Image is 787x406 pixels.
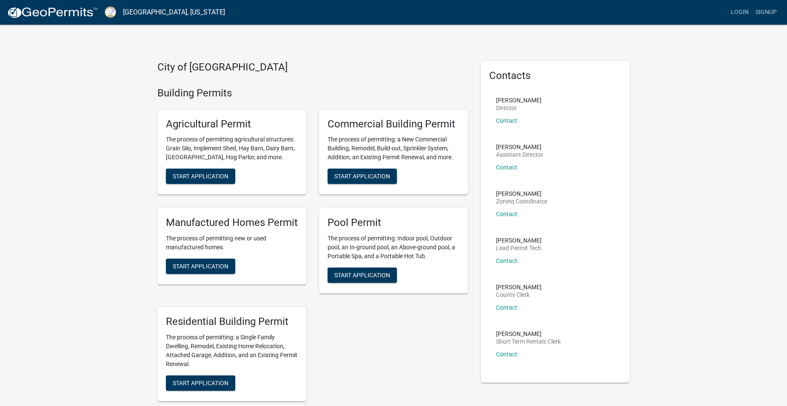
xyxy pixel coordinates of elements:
[489,70,621,82] h5: Contacts
[166,259,235,274] button: Start Application
[496,338,561,344] p: Short Term Rentals Clerk
[166,118,298,130] h5: Agricultural Permit
[166,375,235,391] button: Start Application
[496,304,517,311] a: Contact
[173,379,228,386] span: Start Application
[157,87,468,99] h4: Building Permits
[496,164,517,171] a: Contact
[496,257,517,264] a: Contact
[496,292,542,298] p: County Clerk
[496,198,547,204] p: Zoning Coordinator
[166,234,298,252] p: The process of permitting new or used manufactured homes.
[496,191,547,197] p: [PERSON_NAME]
[157,61,468,73] h4: City of [GEOGRAPHIC_DATA]
[727,4,752,20] a: Login
[328,234,459,261] p: The process of permitting: Indoor pool, Outdoor pool, an In-ground pool, an Above-ground pool, a ...
[328,217,459,229] h5: Pool Permit
[328,169,397,184] button: Start Application
[328,135,459,162] p: The process of permitting: a New Commercial Building, Remodel, Build-out, Sprinkler System, Addit...
[328,268,397,283] button: Start Application
[496,237,542,243] p: [PERSON_NAME]
[496,144,543,150] p: [PERSON_NAME]
[496,105,542,111] p: Director
[496,97,542,103] p: [PERSON_NAME]
[173,173,228,180] span: Start Application
[496,152,543,158] p: Assistant Director
[496,211,517,217] a: Contact
[173,263,228,270] span: Start Application
[496,351,517,358] a: Contact
[166,217,298,229] h5: Manufactured Homes Permit
[328,118,459,130] h5: Commercial Building Permit
[496,284,542,290] p: [PERSON_NAME]
[496,245,542,251] p: Lead Permit Tech
[334,173,390,180] span: Start Application
[166,333,298,369] p: The process of permitting: a Single Family Dwelling, Remodel, Existing Home Relocation, Attached ...
[752,4,780,20] a: Signup
[496,331,561,337] p: [PERSON_NAME]
[496,117,517,124] a: Contact
[105,6,116,18] img: Putnam County, Georgia
[334,272,390,279] span: Start Application
[166,135,298,162] p: The process of permitting agricultural structures: Grain Silo, Implement Shed, Hay Barn, Dairy Ba...
[123,5,225,20] a: [GEOGRAPHIC_DATA], [US_STATE]
[166,169,235,184] button: Start Application
[166,316,298,328] h5: Residential Building Permit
